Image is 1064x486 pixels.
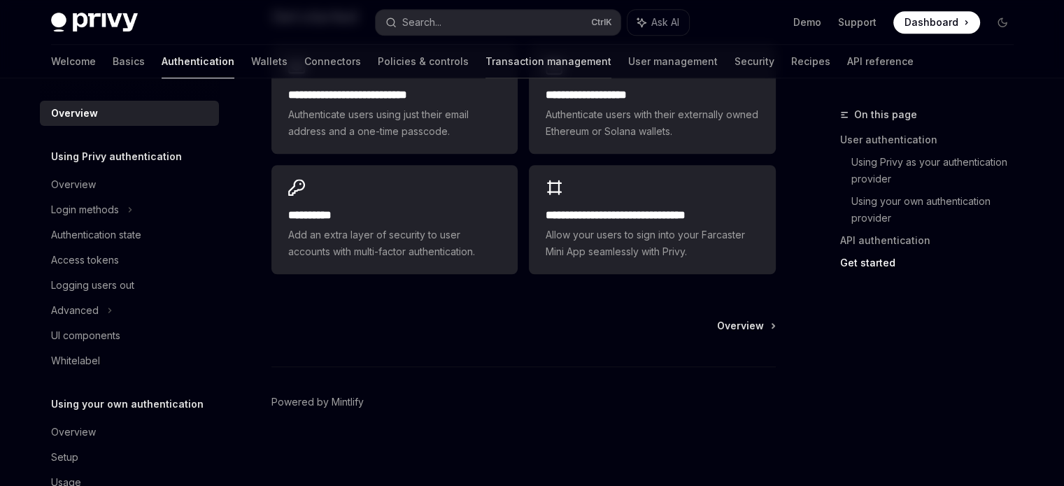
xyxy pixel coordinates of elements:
a: UI components [40,323,219,348]
span: Allow your users to sign into your Farcaster Mini App seamlessly with Privy. [546,227,758,260]
a: Policies & controls [378,45,469,78]
div: Whitelabel [51,352,100,369]
a: Logging users out [40,273,219,298]
a: Setup [40,445,219,470]
div: Overview [51,105,98,122]
button: Ask AI [627,10,689,35]
a: Support [838,15,877,29]
span: Ask AI [651,15,679,29]
a: Demo [793,15,821,29]
span: Dashboard [905,15,958,29]
span: Ctrl K [591,17,612,28]
a: Welcome [51,45,96,78]
a: Using your own authentication provider [851,190,1025,229]
a: Wallets [251,45,288,78]
div: Logging users out [51,277,134,294]
h5: Using your own authentication [51,396,204,413]
a: Transaction management [485,45,611,78]
a: Get started [840,252,1025,274]
div: Login methods [51,201,119,218]
div: Authentication state [51,227,141,243]
button: Search...CtrlK [376,10,620,35]
span: On this page [854,106,917,123]
a: User authentication [840,129,1025,151]
a: Powered by Mintlify [271,395,364,409]
a: Connectors [304,45,361,78]
a: Basics [113,45,145,78]
div: Overview [51,176,96,193]
a: **** **** **** ****Authenticate users with their externally owned Ethereum or Solana wallets. [529,45,775,154]
a: Authentication [162,45,234,78]
a: Overview [40,172,219,197]
a: Whitelabel [40,348,219,373]
a: Overview [40,101,219,126]
span: Add an extra layer of security to user accounts with multi-factor authentication. [288,227,501,260]
a: Authentication state [40,222,219,248]
a: Overview [40,420,219,445]
span: Authenticate users using just their email address and a one-time passcode. [288,106,501,140]
span: Authenticate users with their externally owned Ethereum or Solana wallets. [546,106,758,140]
button: Toggle dark mode [991,11,1014,34]
a: Access tokens [40,248,219,273]
a: API authentication [840,229,1025,252]
div: Overview [51,424,96,441]
a: API reference [847,45,914,78]
img: dark logo [51,13,138,32]
a: User management [628,45,718,78]
div: Access tokens [51,252,119,269]
span: Overview [717,319,764,333]
a: Overview [717,319,774,333]
a: Using Privy as your authentication provider [851,151,1025,190]
div: Advanced [51,302,99,319]
a: Dashboard [893,11,980,34]
h5: Using Privy authentication [51,148,182,165]
div: Search... [402,14,441,31]
a: Recipes [791,45,830,78]
div: UI components [51,327,120,344]
a: **** *****Add an extra layer of security to user accounts with multi-factor authentication. [271,165,518,274]
div: Setup [51,449,78,466]
a: Security [735,45,774,78]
